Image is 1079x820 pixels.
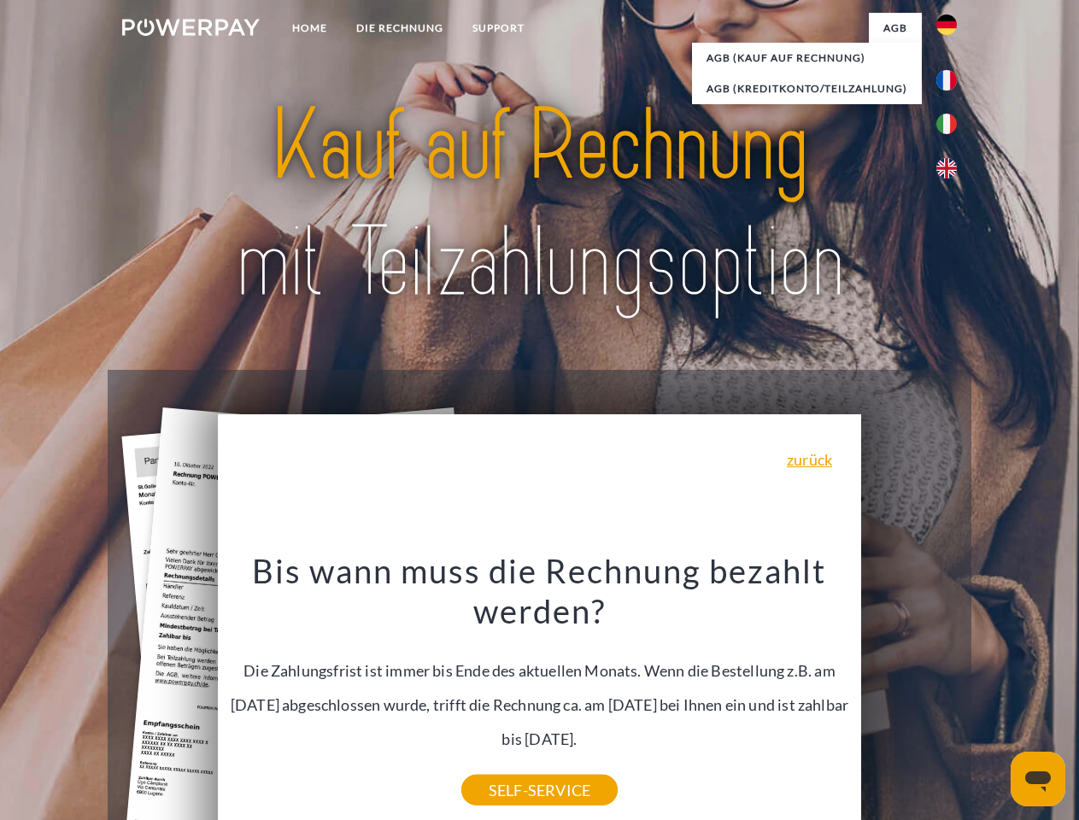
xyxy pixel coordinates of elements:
[342,13,458,44] a: DIE RECHNUNG
[692,73,922,104] a: AGB (Kreditkonto/Teilzahlung)
[936,158,957,179] img: en
[1011,752,1065,806] iframe: Schaltfläche zum Öffnen des Messaging-Fensters
[936,15,957,35] img: de
[787,452,832,467] a: zurück
[122,19,260,36] img: logo-powerpay-white.svg
[278,13,342,44] a: Home
[461,775,618,805] a: SELF-SERVICE
[692,43,922,73] a: AGB (Kauf auf Rechnung)
[936,114,957,134] img: it
[458,13,539,44] a: SUPPORT
[869,13,922,44] a: agb
[936,70,957,91] img: fr
[163,82,916,327] img: title-powerpay_de.svg
[228,550,852,632] h3: Bis wann muss die Rechnung bezahlt werden?
[228,550,852,790] div: Die Zahlungsfrist ist immer bis Ende des aktuellen Monats. Wenn die Bestellung z.B. am [DATE] abg...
